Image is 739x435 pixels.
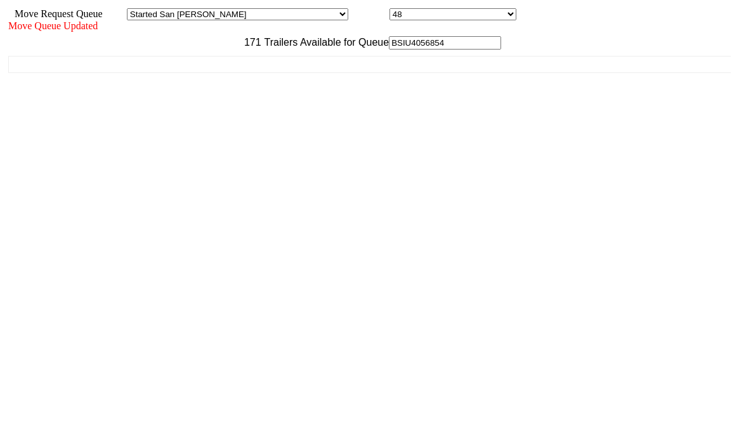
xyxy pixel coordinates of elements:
[389,36,501,50] input: Filter Available Trailers
[261,37,389,48] span: Trailers Available for Queue
[8,20,98,31] span: Move Queue Updated
[8,8,103,19] span: Move Request Queue
[238,37,261,48] span: 171
[351,8,387,19] span: Location
[105,8,124,19] span: Area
